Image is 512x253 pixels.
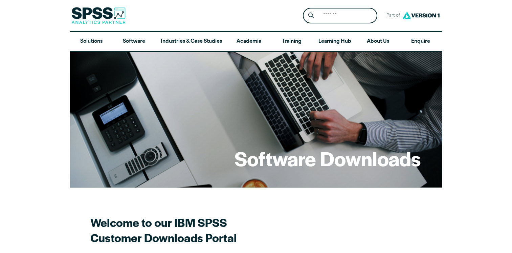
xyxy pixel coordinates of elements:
[70,32,442,52] nav: Desktop version of site main menu
[401,9,441,22] img: Version1 Logo
[71,7,126,24] img: SPSS Analytics Partner
[90,215,327,245] h2: Welcome to our IBM SPSS Customer Downloads Portal
[70,32,113,52] a: Solutions
[235,145,421,172] h1: Software Downloads
[113,32,155,52] a: Software
[383,11,401,21] span: Part of
[270,32,313,52] a: Training
[313,32,357,52] a: Learning Hub
[308,13,314,18] svg: Search magnifying glass icon
[399,32,442,52] a: Enquire
[155,32,227,52] a: Industries & Case Studies
[305,9,317,22] button: Search magnifying glass icon
[227,32,270,52] a: Academia
[357,32,399,52] a: About Us
[303,8,377,24] form: Site Header Search Form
